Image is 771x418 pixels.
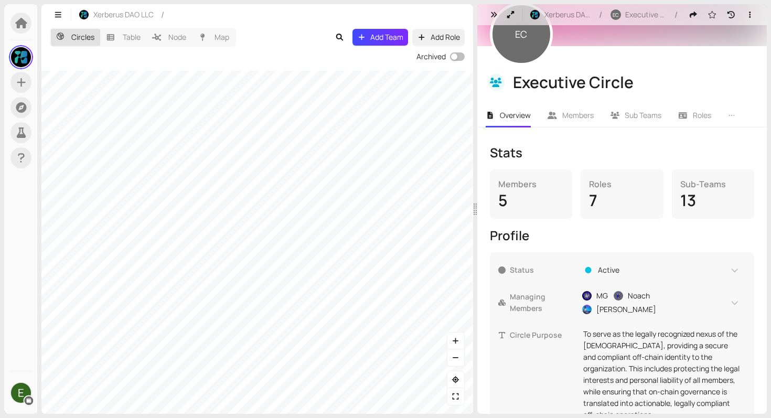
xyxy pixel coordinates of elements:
[625,9,667,20] span: Executive Circle
[596,290,608,302] span: MG
[530,10,540,19] img: HgCiZ4BMi_.jpeg
[680,178,746,190] div: Sub-Teams
[628,290,650,302] span: Noach
[693,110,711,120] span: Roles
[79,10,89,19] img: HgCiZ4BMi_.jpeg
[515,3,527,66] span: EC
[728,112,735,119] span: ellipsis
[73,6,159,23] button: Xerberus DAO LLC
[513,72,752,92] div: Executive Circle
[11,47,31,67] img: gQX6TtSrwZ.jpeg
[524,6,597,23] button: Xerberus DAO LLC
[431,31,460,43] span: Add Role
[589,190,655,210] div: 7
[605,6,672,23] button: ECExecutive Circle
[582,291,592,301] img: MXslRO4HpP.jpeg
[598,264,619,276] span: Active
[93,9,154,20] span: Xerberus DAO LLC
[510,291,577,314] span: Managing Members
[544,9,592,20] span: Xerberus DAO LLC
[370,31,403,43] span: Add Team
[614,291,623,301] img: bkvvjQsnwV.jpeg
[352,29,409,46] button: Add Team
[498,178,564,190] div: Members
[625,110,661,120] span: Sub Teams
[490,144,754,161] div: Stats
[11,383,31,403] img: ACg8ocJiNtrj-q3oAs-KiQUokqI3IJKgX5M3z0g1j3yMiQWdKhkXpQ=s500
[613,12,619,17] span: EC
[510,329,577,341] span: Circle Purpose
[562,110,594,120] span: Members
[416,51,446,62] div: Archived
[500,110,531,120] span: Overview
[680,190,746,210] div: 13
[510,264,577,276] span: Status
[582,305,592,314] img: h4zm8oAVjJ.jpeg
[596,304,656,315] span: [PERSON_NAME]
[589,178,655,190] div: Roles
[498,190,564,210] div: 5
[490,227,754,244] div: Profile
[412,29,465,46] button: Add Role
